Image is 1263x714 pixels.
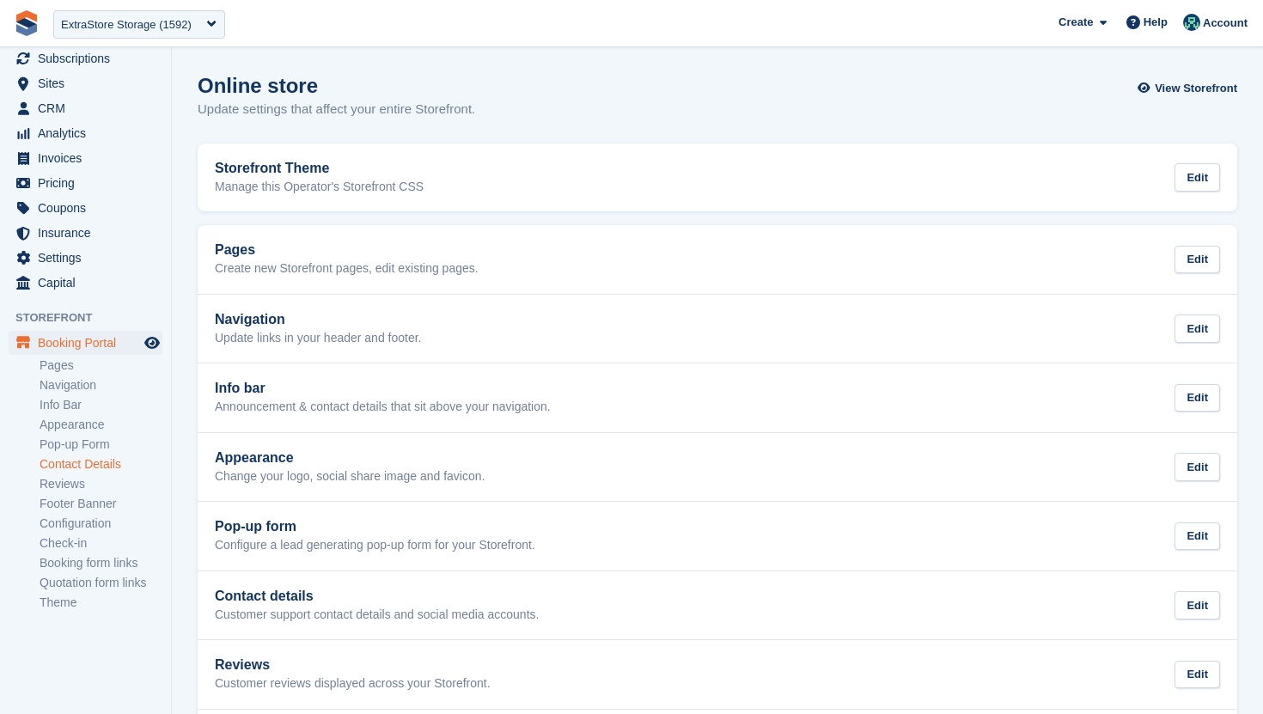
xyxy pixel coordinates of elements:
[40,357,162,374] a: Pages
[215,312,422,327] h2: Navigation
[38,246,141,270] span: Settings
[9,171,162,195] a: menu
[215,161,424,176] h2: Storefront Theme
[9,71,162,95] a: menu
[1155,80,1237,97] span: View Storefront
[1203,15,1248,32] span: Account
[215,538,535,553] p: Configure a lead generating pop-up form for your Storefront.
[40,535,162,552] a: Check-in
[1175,314,1220,343] div: Edit
[38,121,141,145] span: Analytics
[14,10,40,36] img: stora-icon-8386f47178a22dfd0bd8f6a31ec36ba5ce8667c1dd55bd0f319d3a0aa187defe.svg
[38,71,141,95] span: Sites
[40,496,162,512] a: Footer Banner
[215,469,485,485] p: Change your logo, social share image and favicon.
[142,333,162,353] a: Preview store
[215,180,424,195] p: Manage this Operator's Storefront CSS
[1144,14,1168,31] span: Help
[198,143,1237,212] a: Storefront Theme Manage this Operator's Storefront CSS Edit
[9,146,162,170] a: menu
[198,363,1237,432] a: Info bar Announcement & contact details that sit above your navigation. Edit
[215,657,491,673] h2: Reviews
[1175,246,1220,274] div: Edit
[40,436,162,453] a: Pop-up Form
[38,171,141,195] span: Pricing
[215,519,535,534] h2: Pop-up form
[215,331,422,346] p: Update links in your header and footer.
[1059,14,1093,31] span: Create
[198,225,1237,294] a: Pages Create new Storefront pages, edit existing pages. Edit
[40,397,162,413] a: Info Bar
[215,242,479,258] h2: Pages
[9,271,162,295] a: menu
[198,100,475,119] p: Update settings that affect your entire Storefront.
[40,456,162,473] a: Contact Details
[40,575,162,591] a: Quotation form links
[40,595,162,611] a: Theme
[9,121,162,145] a: menu
[38,146,141,170] span: Invoices
[38,196,141,220] span: Coupons
[38,96,141,120] span: CRM
[40,476,162,492] a: Reviews
[1175,522,1220,551] div: Edit
[9,196,162,220] a: menu
[61,16,192,34] div: ExtraStore Storage (1592)
[9,221,162,245] a: menu
[198,74,475,97] h1: Online store
[38,331,141,355] span: Booking Portal
[215,589,539,604] h2: Contact details
[198,433,1237,502] a: Appearance Change your logo, social share image and favicon. Edit
[40,555,162,571] a: Booking form links
[198,502,1237,571] a: Pop-up form Configure a lead generating pop-up form for your Storefront. Edit
[1175,453,1220,481] div: Edit
[215,607,539,623] p: Customer support contact details and social media accounts.
[215,676,491,692] p: Customer reviews displayed across your Storefront.
[9,246,162,270] a: menu
[215,450,485,466] h2: Appearance
[38,271,141,295] span: Capital
[198,295,1237,363] a: Navigation Update links in your header and footer. Edit
[1183,14,1200,31] img: Jennifer Ofodile
[9,46,162,70] a: menu
[40,417,162,433] a: Appearance
[15,309,171,326] span: Storefront
[1175,591,1220,619] div: Edit
[38,221,141,245] span: Insurance
[215,261,479,277] p: Create new Storefront pages, edit existing pages.
[215,381,551,396] h2: Info bar
[1175,384,1220,412] div: Edit
[198,571,1237,640] a: Contact details Customer support contact details and social media accounts. Edit
[1175,163,1220,192] div: Edit
[40,377,162,394] a: Navigation
[9,96,162,120] a: menu
[38,46,141,70] span: Subscriptions
[198,640,1237,709] a: Reviews Customer reviews displayed across your Storefront. Edit
[9,331,162,355] a: menu
[215,400,551,415] p: Announcement & contact details that sit above your navigation.
[1142,74,1237,102] a: View Storefront
[40,516,162,532] a: Configuration
[1175,661,1220,689] div: Edit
